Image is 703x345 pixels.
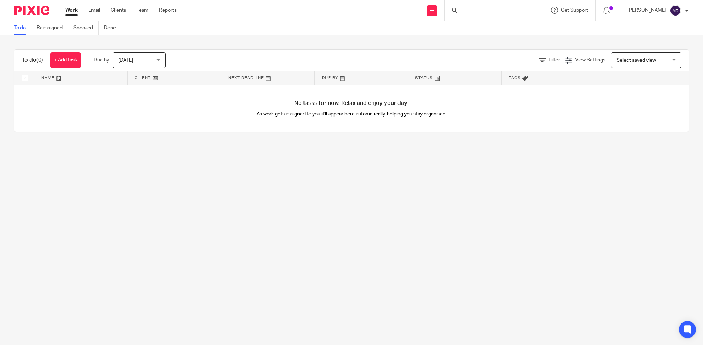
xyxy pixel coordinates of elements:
span: View Settings [575,58,605,63]
span: (0) [36,57,43,63]
span: Select saved view [616,58,656,63]
a: Work [65,7,78,14]
span: [DATE] [118,58,133,63]
img: Pixie [14,6,49,15]
a: Email [88,7,100,14]
h1: To do [22,56,43,64]
p: As work gets assigned to you it'll appear here automatically, helping you stay organised. [183,111,520,118]
a: To do [14,21,31,35]
span: Filter [549,58,560,63]
a: + Add task [50,52,81,68]
a: Reassigned [37,21,68,35]
img: svg%3E [670,5,681,16]
a: Team [137,7,148,14]
h4: No tasks for now. Relax and enjoy your day! [14,100,689,107]
span: Get Support [561,8,588,13]
p: [PERSON_NAME] [627,7,666,14]
a: Snoozed [73,21,99,35]
a: Clients [111,7,126,14]
a: Reports [159,7,177,14]
a: Done [104,21,121,35]
span: Tags [509,76,521,80]
p: Due by [94,56,109,64]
